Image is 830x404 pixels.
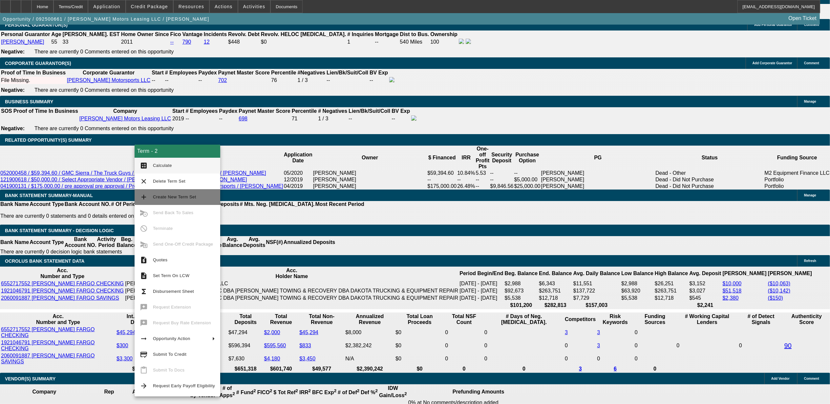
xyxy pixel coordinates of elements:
[204,39,210,45] a: 12
[165,70,197,75] b: # Employees
[1,70,66,76] th: Proof of Time In Business
[784,342,792,349] a: 90
[484,313,564,326] th: # Days of Neg. [MEDICAL_DATA].
[427,176,457,183] td: --
[326,77,369,84] td: --
[199,70,217,75] b: Paydex
[484,353,564,365] td: 0
[239,116,247,121] a: 698
[264,366,299,372] th: $601,740
[153,257,167,262] span: Quotes
[296,388,298,393] sup: 2
[786,13,819,24] a: Open Ticket
[573,302,621,309] th: $157,003
[345,343,394,349] div: $2,382,242
[152,70,163,75] b: Start
[182,39,191,45] a: 790
[29,201,64,208] th: Account Type
[564,313,596,326] th: Competitors
[298,77,326,83] div: 1 / 3
[504,302,538,309] th: $101,200
[504,280,538,287] td: $2,988
[113,108,137,114] b: Company
[565,330,568,335] a: 3
[655,146,764,170] th: Status
[261,31,346,37] b: Revolv. HELOC [MEDICAL_DATA].
[400,38,430,46] td: 540 Miles
[271,77,296,83] div: 76
[764,170,830,176] td: M2 Equipment Finance LLC
[597,343,600,348] a: 3
[514,183,541,190] td: $25,000.00
[634,313,675,326] th: Funding Sources
[771,377,790,380] span: Add Vendor
[261,38,347,46] td: $0
[126,0,173,13] button: Credit Package
[51,38,61,46] td: 55
[579,366,582,372] a: 3
[315,201,365,208] th: Most Recent Period
[573,288,621,294] td: $137,722
[179,4,204,9] span: Resources
[117,356,133,361] a: $3,300
[689,295,721,301] td: $545
[784,313,829,326] th: Authenticity Score
[768,267,812,280] th: [PERSON_NAME]
[676,343,679,348] span: 0
[3,16,209,22] span: Opportunity / 092500661 / [PERSON_NAME] Motors Leasing LLC / [PERSON_NAME]
[283,236,335,249] th: Annualized Deposits
[459,39,464,44] img: facebook-icon.png
[445,313,483,326] th: Sum of the Total NSF Count and Total Overdraft Fee Count from Ocrolus
[299,366,344,372] th: $49,577
[654,295,688,301] td: $12,718
[597,330,600,335] a: 3
[228,38,260,46] td: $448
[634,326,675,339] td: 0
[228,339,263,352] td: $596,394
[804,193,816,197] span: Manage
[153,289,194,294] span: Disbursement Sheet
[1,108,12,114] th: SOS
[116,313,167,326] th: Int. Transfer Deposits
[573,267,621,280] th: Avg. Daily Balance
[264,343,286,348] a: $595,560
[219,108,237,114] b: Paydex
[218,77,227,83] a: 702
[541,146,655,170] th: PG
[476,146,490,170] th: One-off Profit Pts
[466,39,471,44] img: linkedin-icon.png
[299,343,311,348] a: $833
[739,326,783,365] td: 0
[459,295,503,301] td: [DATE] - [DATE]
[34,126,174,131] span: There are currently 0 Comments entered on this opportunity
[654,280,688,287] td: $26,251
[165,77,198,84] td: --
[689,302,721,309] th: $2,241
[186,108,218,114] b: # Employees
[140,272,148,280] mat-icon: description
[93,4,120,9] span: Application
[29,236,64,249] th: Account Type
[392,108,410,114] b: BV Exp
[427,146,457,170] th: $ Financed
[313,183,427,190] td: [PERSON_NAME]
[313,146,427,170] th: Owner
[614,366,617,372] a: 6
[514,170,541,176] td: --
[266,236,283,249] th: NSF(#)
[445,326,483,339] td: 0
[63,31,120,37] b: [PERSON_NAME]. EST
[764,176,830,183] td: Portfolio
[395,313,444,326] th: Total Loan Proceeds
[369,77,388,84] td: --
[689,280,721,287] td: $3,152
[445,353,483,365] td: 0
[228,366,263,372] th: $651,318
[457,176,475,183] td: --
[490,146,514,170] th: Security Deposit
[395,366,444,372] th: $0
[270,388,272,393] sup: 2
[504,267,538,280] th: Beg. Balance
[240,201,315,208] th: # Mts. Neg. [MEDICAL_DATA].
[395,326,444,339] td: $0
